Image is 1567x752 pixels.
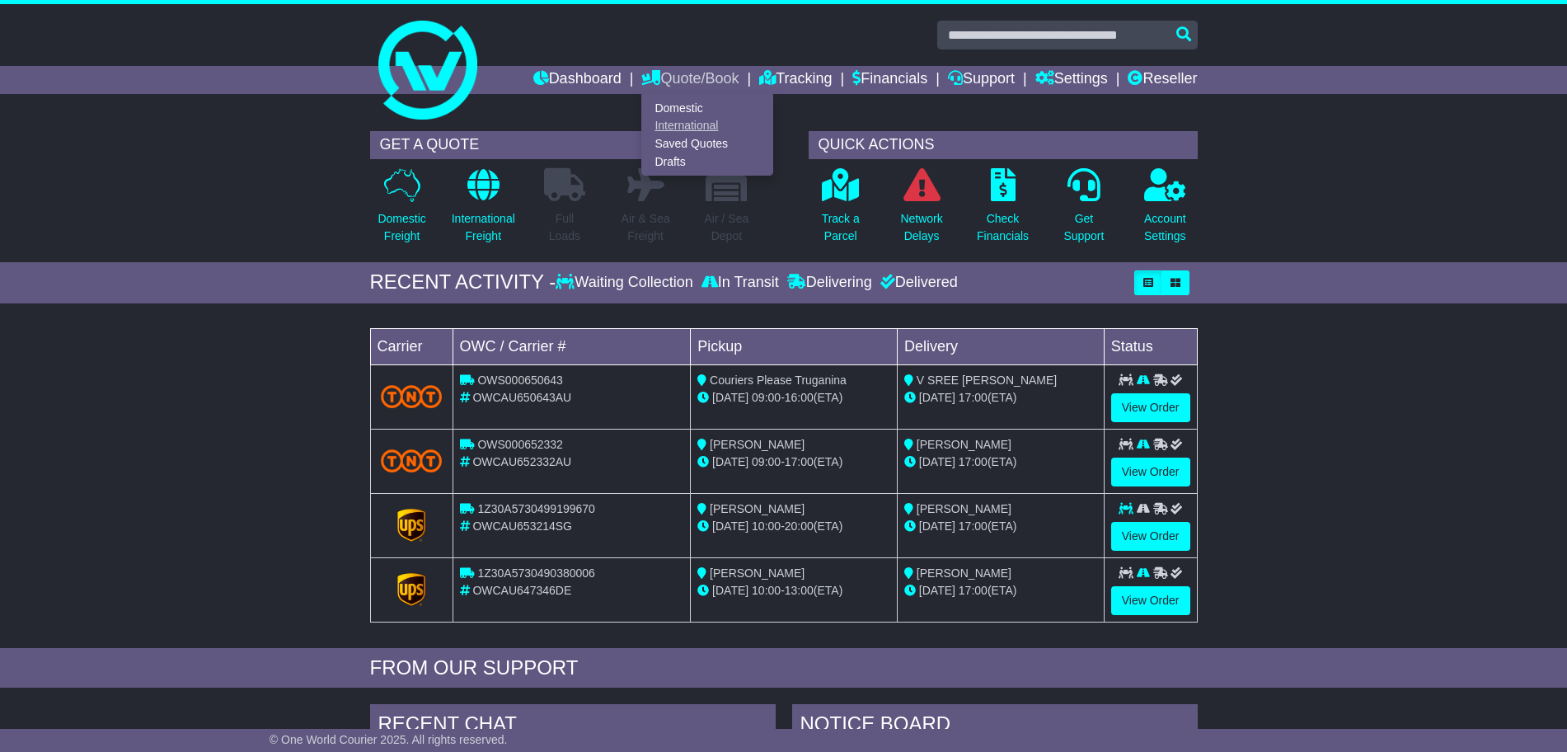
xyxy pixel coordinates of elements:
[697,454,890,471] div: - (ETA)
[1035,66,1108,94] a: Settings
[919,391,955,404] span: [DATE]
[1111,586,1190,615] a: View Order
[1104,328,1197,364] td: Status
[544,210,585,245] p: Full Loads
[472,584,571,597] span: OWCAU647346DE
[917,438,1011,451] span: [PERSON_NAME]
[809,131,1198,159] div: QUICK ACTIONS
[959,391,988,404] span: 17:00
[697,274,783,292] div: In Transit
[452,210,515,245] p: International Freight
[959,584,988,597] span: 17:00
[270,733,508,746] span: © One World Courier 2025. All rights reserved.
[917,374,1057,387] span: V SREE [PERSON_NAME]
[904,454,1097,471] div: (ETA)
[377,167,426,254] a: DomesticFreight
[783,274,876,292] div: Delivering
[785,455,814,468] span: 17:00
[1063,167,1105,254] a: GetSupport
[370,704,776,749] div: RECENT CHAT
[691,328,898,364] td: Pickup
[705,210,749,245] p: Air / Sea Depot
[1111,458,1190,486] a: View Order
[472,391,571,404] span: OWCAU650643AU
[712,519,748,533] span: [DATE]
[897,328,1104,364] td: Delivery
[1111,522,1190,551] a: View Order
[641,66,739,94] a: Quote/Book
[451,167,516,254] a: InternationalFreight
[477,502,594,515] span: 1Z30A5730499199670
[752,455,781,468] span: 09:00
[792,704,1198,749] div: NOTICE BOARD
[752,391,781,404] span: 09:00
[948,66,1015,94] a: Support
[917,502,1011,515] span: [PERSON_NAME]
[622,210,670,245] p: Air & Sea Freight
[697,389,890,407] div: - (ETA)
[378,210,425,245] p: Domestic Freight
[904,389,1097,407] div: (ETA)
[1143,167,1187,254] a: AccountSettings
[876,274,958,292] div: Delivered
[1111,393,1190,422] a: View Order
[852,66,927,94] a: Financials
[959,519,988,533] span: 17:00
[785,584,814,597] span: 13:00
[397,509,425,542] img: GetCarrierServiceLogo
[759,66,832,94] a: Tracking
[1144,210,1186,245] p: Account Settings
[752,519,781,533] span: 10:00
[899,167,943,254] a: NetworkDelays
[1128,66,1197,94] a: Reseller
[641,94,773,176] div: Quote/Book
[710,566,805,580] span: [PERSON_NAME]
[822,210,860,245] p: Track a Parcel
[977,210,1029,245] p: Check Financials
[821,167,861,254] a: Track aParcel
[397,573,425,606] img: GetCarrierServiceLogo
[919,519,955,533] span: [DATE]
[370,328,453,364] td: Carrier
[642,99,772,117] a: Domestic
[919,455,955,468] span: [DATE]
[712,455,748,468] span: [DATE]
[710,502,805,515] span: [PERSON_NAME]
[381,385,443,407] img: TNT_Domestic.png
[1063,210,1104,245] p: Get Support
[959,455,988,468] span: 17:00
[472,455,571,468] span: OWCAU652332AU
[712,584,748,597] span: [DATE]
[477,438,563,451] span: OWS000652332
[900,210,942,245] p: Network Delays
[752,584,781,597] span: 10:00
[472,519,572,533] span: OWCAU653214SG
[370,656,1198,680] div: FROM OUR SUPPORT
[919,584,955,597] span: [DATE]
[710,374,847,387] span: Couriers Please Truganina
[642,117,772,135] a: International
[904,518,1097,535] div: (ETA)
[381,449,443,472] img: TNT_Domestic.png
[556,274,697,292] div: Waiting Collection
[785,519,814,533] span: 20:00
[642,135,772,153] a: Saved Quotes
[370,131,759,159] div: GET A QUOTE
[477,374,563,387] span: OWS000650643
[712,391,748,404] span: [DATE]
[904,582,1097,599] div: (ETA)
[533,66,622,94] a: Dashboard
[917,566,1011,580] span: [PERSON_NAME]
[477,566,594,580] span: 1Z30A5730490380006
[710,438,805,451] span: [PERSON_NAME]
[976,167,1030,254] a: CheckFinancials
[697,518,890,535] div: - (ETA)
[370,270,556,294] div: RECENT ACTIVITY -
[642,153,772,171] a: Drafts
[453,328,691,364] td: OWC / Carrier #
[697,582,890,599] div: - (ETA)
[785,391,814,404] span: 16:00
